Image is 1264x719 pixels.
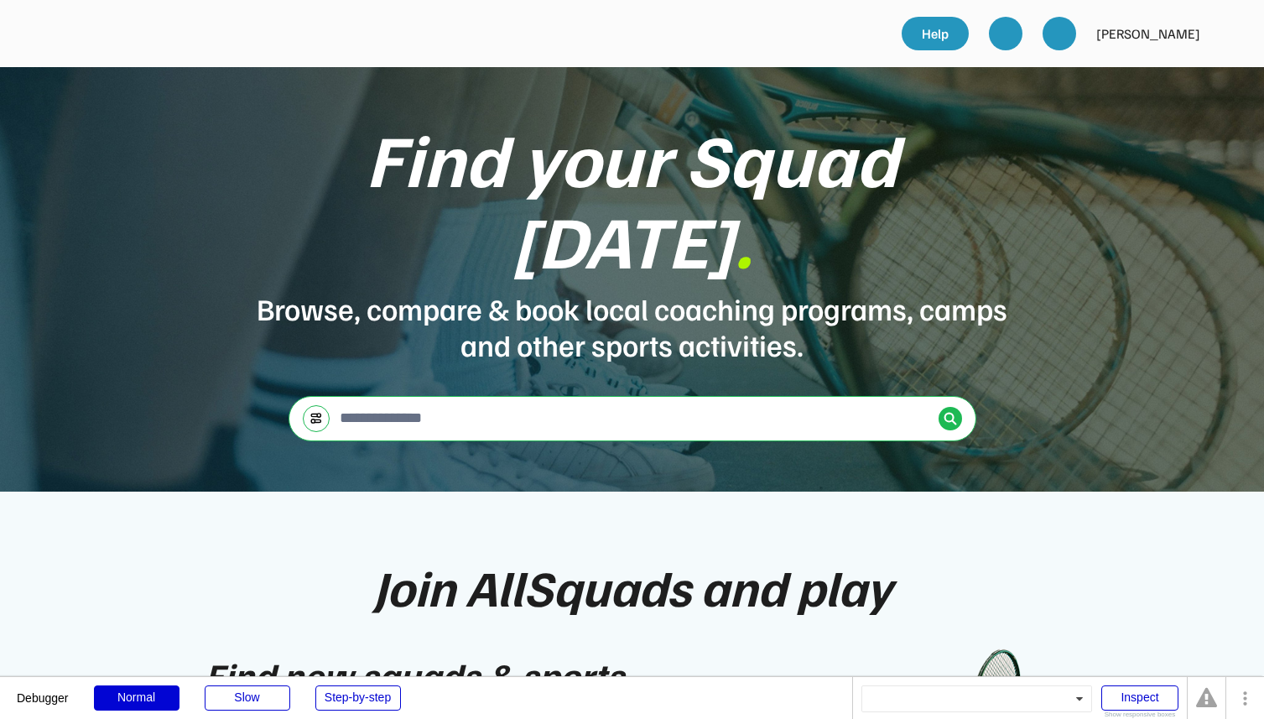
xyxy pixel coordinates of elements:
[1096,23,1200,44] div: [PERSON_NAME]
[309,412,323,425] img: settings-03.svg
[944,412,957,425] img: Icon%20%2838%29.svg
[373,559,892,614] div: Join AllSquads and play
[1051,25,1068,42] img: yH5BAEAAAAALAAAAAABAAEAAAIBRAA7
[997,25,1014,42] img: yH5BAEAAAAALAAAAAABAAEAAAIBRAA7
[1101,711,1178,718] div: Show responsive boxes
[734,193,752,285] font: .
[23,17,191,49] img: yH5BAEAAAAALAAAAAABAAEAAAIBRAA7
[205,648,624,703] div: Find new squads & sports
[94,685,179,711] div: Normal
[1101,685,1178,711] div: Inspect
[315,685,401,711] div: Step-by-step
[1210,17,1244,50] img: yH5BAEAAAAALAAAAAABAAEAAAIBRAA7
[205,685,290,711] div: Slow
[255,117,1010,280] div: Find your Squad [DATE]
[902,17,969,50] a: Help
[255,290,1010,362] div: Browse, compare & book local coaching programs, camps and other sports activities.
